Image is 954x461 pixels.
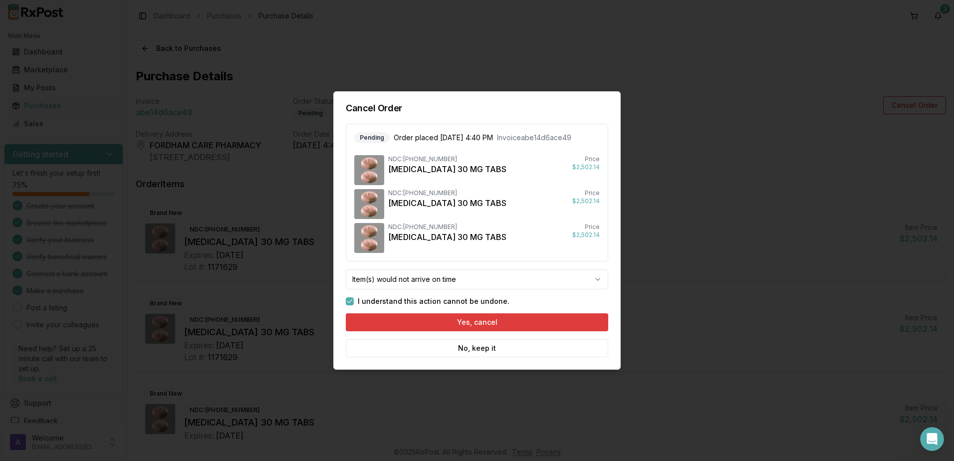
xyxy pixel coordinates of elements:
[585,223,600,231] div: Price
[346,104,608,113] h2: Cancel Order
[354,223,384,253] img: Otezla 30 MG TABS
[394,133,493,143] span: Order placed [DATE] 4:40 PM
[388,189,506,197] div: NDC: [PHONE_NUMBER]
[346,339,608,357] button: No, keep it
[388,155,506,163] div: NDC: [PHONE_NUMBER]
[572,163,600,171] div: $2,502.14
[585,155,600,163] div: Price
[572,231,600,239] div: $2,502.14
[354,132,390,143] div: Pending
[920,427,944,451] iframe: Intercom live chat
[354,155,384,185] img: Otezla 30 MG TABS
[497,133,571,143] span: Invoice abe14d6ace49
[388,231,506,243] div: [MEDICAL_DATA] 30 MG TABS
[388,163,506,175] div: [MEDICAL_DATA] 30 MG TABS
[354,189,384,219] img: Otezla 30 MG TABS
[358,298,509,305] label: I understand this action cannot be undone.
[572,197,600,205] div: $2,502.14
[388,223,506,231] div: NDC: [PHONE_NUMBER]
[585,189,600,197] div: Price
[388,197,506,209] div: [MEDICAL_DATA] 30 MG TABS
[346,313,608,331] button: Yes, cancel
